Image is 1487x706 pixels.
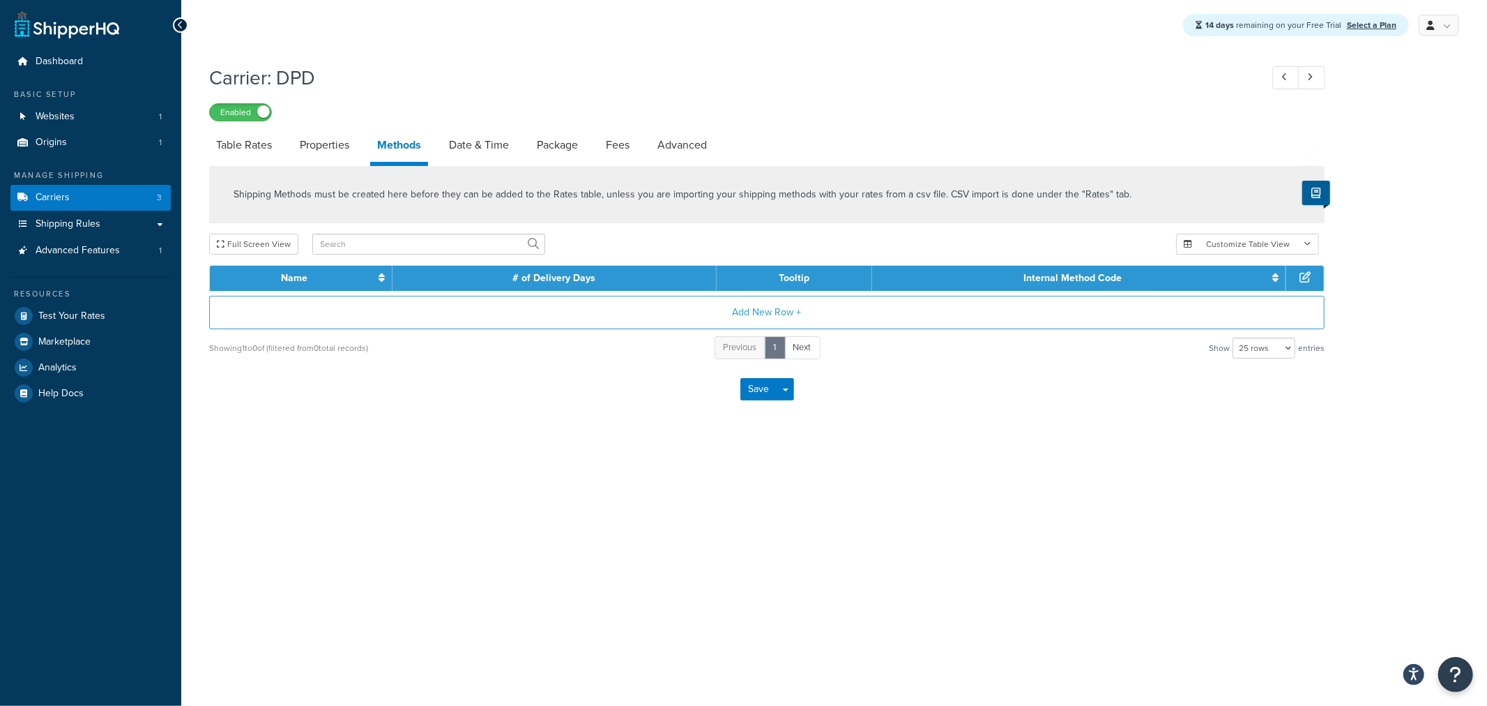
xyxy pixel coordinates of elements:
[10,381,171,406] a: Help Docs
[1209,338,1230,358] span: Show
[159,137,162,149] span: 1
[159,111,162,123] span: 1
[715,336,766,359] a: Previous
[36,56,83,68] span: Dashboard
[740,378,778,400] button: Save
[599,128,636,162] a: Fees
[793,340,811,354] span: Next
[209,338,368,358] div: Showing 1 to 0 of (filtered from 0 total records)
[10,170,171,181] div: Manage Shipping
[10,130,171,156] a: Origins1
[36,218,100,230] span: Shipping Rules
[10,329,171,354] a: Marketplace
[281,271,307,285] a: Name
[10,49,171,75] a: Dashboard
[36,192,70,204] span: Carriers
[1205,19,1234,31] strong: 14 days
[10,185,171,211] a: Carriers3
[724,340,757,354] span: Previous
[1347,19,1396,31] a: Select a Plan
[209,64,1246,91] h1: Carrier: DPD
[1298,66,1325,89] a: Next Record
[1438,657,1473,692] button: Open Resource Center
[210,104,271,121] label: Enabled
[10,104,171,130] li: Websites
[370,128,428,166] a: Methods
[765,336,786,359] a: 1
[650,128,714,162] a: Advanced
[159,245,162,257] span: 1
[234,187,1131,202] p: Shipping Methods must be created here before they can be added to the Rates table, unless you are...
[10,89,171,100] div: Basic Setup
[36,245,120,257] span: Advanced Features
[10,238,171,264] a: Advanced Features1
[392,266,717,291] th: # of Delivery Days
[10,211,171,237] a: Shipping Rules
[38,310,105,322] span: Test Your Rates
[1205,19,1343,31] span: remaining on your Free Trial
[10,185,171,211] li: Carriers
[10,238,171,264] li: Advanced Features
[1023,271,1122,285] a: Internal Method Code
[10,130,171,156] li: Origins
[38,388,84,400] span: Help Docs
[442,128,516,162] a: Date & Time
[717,266,872,291] th: Tooltip
[36,111,75,123] span: Websites
[10,303,171,329] a: Test Your Rates
[293,128,356,162] a: Properties
[10,104,171,130] a: Websites1
[10,355,171,380] a: Analytics
[10,288,171,300] div: Resources
[784,336,821,359] a: Next
[36,137,67,149] span: Origins
[1298,338,1325,358] span: entries
[38,336,91,348] span: Marketplace
[1302,181,1330,205] button: Show Help Docs
[157,192,162,204] span: 3
[1176,234,1319,255] button: Customize Table View
[209,128,279,162] a: Table Rates
[1272,66,1299,89] a: Previous Record
[312,234,545,255] input: Search
[209,234,298,255] button: Full Screen View
[209,296,1325,329] button: Add New Row +
[38,362,77,374] span: Analytics
[530,128,585,162] a: Package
